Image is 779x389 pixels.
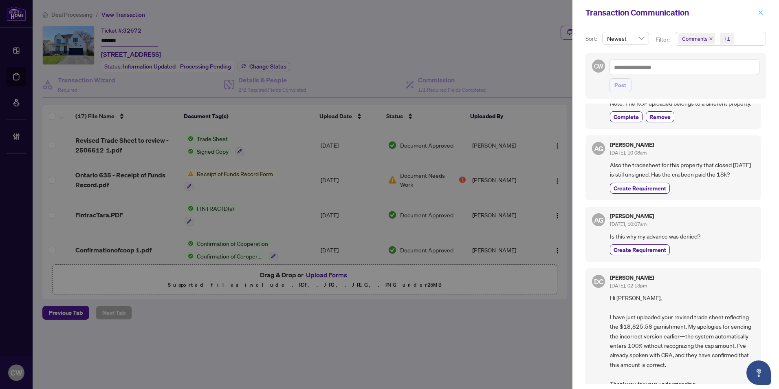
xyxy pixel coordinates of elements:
[646,111,674,122] button: Remove
[614,184,666,192] span: Create Requirement
[594,276,603,287] span: DC
[610,150,647,156] span: [DATE], 10:08am
[656,35,671,44] p: Filter:
[610,160,755,179] span: Also the tradesheet for this property that closed [DATE] is still unsigned. Has the cra been paid...
[614,245,666,254] span: Create Requirement
[585,34,599,43] p: Sort:
[610,183,670,194] button: Create Requirement
[594,62,603,71] span: CW
[585,7,755,19] div: Transaction Communication
[682,35,707,43] span: Comments
[746,360,771,385] button: Open asap
[649,113,671,121] span: Remove
[610,221,647,227] span: [DATE], 10:07am
[610,213,654,219] h5: [PERSON_NAME]
[709,37,713,41] span: close
[678,33,715,44] span: Comments
[610,142,654,148] h5: [PERSON_NAME]
[610,244,670,255] button: Create Requirement
[607,32,644,44] span: Newest
[610,111,643,122] button: Complete
[594,214,603,225] span: AG
[610,232,755,241] span: Is this why my advance was denied?
[594,143,603,154] span: AG
[724,35,730,43] div: +1
[758,10,764,15] span: close
[610,275,654,281] h5: [PERSON_NAME]
[609,78,632,92] button: Post
[614,113,639,121] span: Complete
[610,283,647,289] span: [DATE], 02:13pm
